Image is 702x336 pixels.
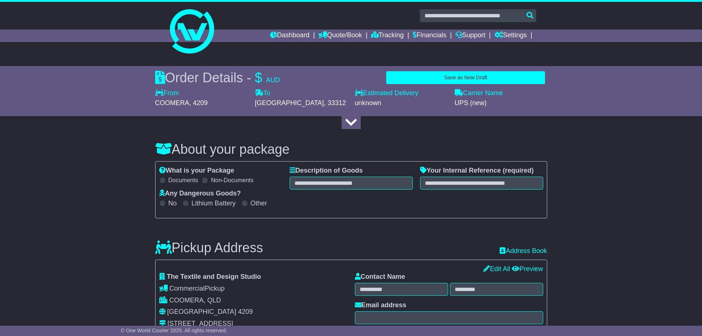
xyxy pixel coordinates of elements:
a: Edit All [483,265,510,273]
div: Pickup [159,285,347,293]
label: To [255,89,270,97]
a: Quote/Book [318,30,362,42]
a: Settings [495,30,527,42]
span: The Textile and Design Studio [167,273,261,280]
label: Other [251,200,267,208]
label: Email address [355,301,406,309]
span: © One World Courier 2025. All rights reserved. [121,328,227,333]
div: Order Details - [155,70,280,86]
span: COOMERA, QLD [170,297,221,304]
span: [GEOGRAPHIC_DATA] [167,308,236,315]
label: Estimated Delivery [355,89,447,97]
span: , 33312 [324,99,346,107]
label: Documents [168,177,198,184]
div: [STREET_ADDRESS] [168,320,244,328]
label: Non-Documents [211,177,254,184]
h3: About your package [155,142,547,157]
h3: Pickup Address [155,240,263,255]
a: Support [455,30,485,42]
a: Financials [413,30,446,42]
a: Dashboard [270,30,310,42]
label: What is your Package [159,167,234,175]
span: Commercial [170,285,205,292]
label: Carrier Name [455,89,503,97]
div: UPS (new) [455,99,547,107]
a: Preview [512,265,543,273]
label: Your Internal Reference (required) [420,167,534,175]
span: COOMERA [155,99,189,107]
a: Address Book [500,247,547,255]
label: Description of Goods [290,167,363,175]
label: Lithium Battery [192,200,236,208]
span: , 4209 [189,99,208,107]
span: $ [255,70,262,85]
span: [GEOGRAPHIC_DATA] [255,99,324,107]
label: No [168,200,177,208]
span: 4209 [238,308,253,315]
label: From [155,89,179,97]
button: Save as New Draft [386,71,545,84]
span: AUD [266,76,280,84]
label: Any Dangerous Goods? [159,190,241,198]
div: unknown [355,99,447,107]
label: Contact Name [355,273,405,281]
a: Tracking [371,30,404,42]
